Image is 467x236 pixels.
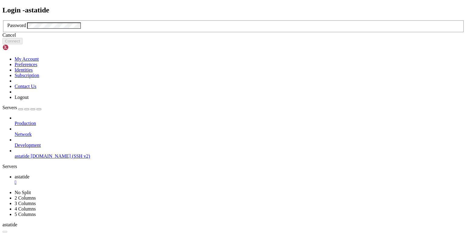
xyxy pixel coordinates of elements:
[15,153,29,159] span: astatide
[15,137,465,148] li: Development
[15,73,39,78] a: Subscription
[15,115,465,126] li: Production
[15,121,465,126] a: Production
[15,62,37,67] a: Preferences
[2,164,465,169] div: Servers
[2,38,22,44] button: Connect
[15,174,465,185] a: astatide
[15,132,465,137] a: Network
[31,153,90,159] span: [DOMAIN_NAME] (SSH v2)
[7,23,26,28] label: Password
[15,126,465,137] li: Network
[15,143,41,148] span: Development
[15,201,36,206] a: 3 Columns
[15,67,33,72] a: Identities
[15,143,465,148] a: Development
[15,153,465,159] a: astatide [DOMAIN_NAME] (SSH v2)
[2,105,41,110] a: Servers
[2,222,17,227] span: astatide
[15,190,31,195] a: No Split
[15,56,39,62] a: My Account
[15,195,36,201] a: 2 Columns
[2,44,37,50] img: Shellngn
[15,206,36,211] a: 4 Columns
[2,32,465,38] div: Cancel
[15,132,32,137] span: Network
[15,212,36,217] a: 5 Columns
[15,148,465,159] li: astatide [DOMAIN_NAME] (SSH v2)
[2,6,465,14] h2: Login - astatide
[15,180,465,185] a: 
[2,105,17,110] span: Servers
[15,121,36,126] span: Production
[15,84,36,89] a: Contact Us
[15,174,29,179] span: astatide
[15,95,29,100] a: Logout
